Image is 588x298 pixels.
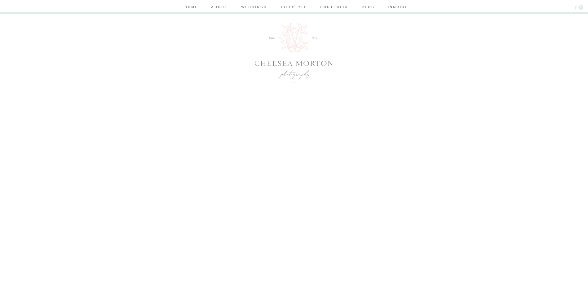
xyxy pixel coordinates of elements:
[388,4,405,11] a: inquire
[320,4,349,11] a: portfolio
[183,4,200,11] a: home
[360,4,377,11] a: blog
[239,4,269,11] a: weddings
[280,4,309,11] a: lifestyle
[210,4,229,11] a: about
